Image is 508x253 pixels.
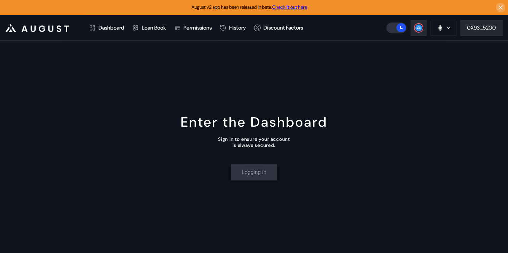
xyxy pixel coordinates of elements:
span: August v2 app has been released in beta. [192,4,307,10]
button: chain logo [431,20,456,36]
button: 0X93...5200 [460,20,503,36]
a: Discount Factors [250,15,307,40]
div: Sign in to ensure your account is always secured. [218,136,290,148]
img: chain logo [436,24,444,32]
button: Logging in [231,164,277,180]
div: Permissions [183,24,212,31]
a: Permissions [170,15,216,40]
div: 0X93...5200 [467,24,496,31]
a: Loan Book [128,15,170,40]
a: Check it out here [272,4,307,10]
a: History [216,15,250,40]
div: Enter the Dashboard [181,113,328,131]
div: Discount Factors [263,24,303,31]
div: Dashboard [98,24,124,31]
div: Loan Book [142,24,166,31]
div: History [229,24,246,31]
a: Dashboard [85,15,128,40]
